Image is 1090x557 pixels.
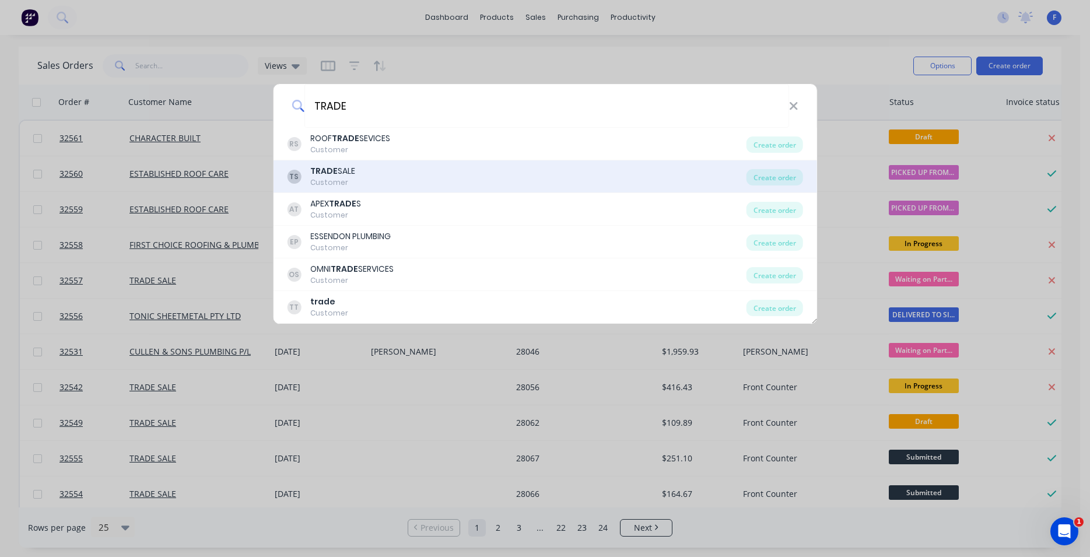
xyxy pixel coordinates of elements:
div: OMNI SERVICES [310,263,394,275]
div: TT [287,300,301,314]
div: Customer [310,275,394,286]
iframe: Intercom live chat [1050,517,1078,545]
div: Customer [310,243,391,253]
div: Customer [310,145,390,155]
div: Create order [746,169,803,185]
b: TRADE [332,132,359,144]
div: Customer [310,177,355,188]
div: Customer [310,308,348,318]
div: OS [287,268,301,282]
b: TRADE [310,165,338,177]
div: Create order [746,267,803,283]
b: TRADE [329,198,356,209]
span: 1 [1074,517,1084,527]
div: Create order [746,202,803,218]
div: ROOF SEVICES [310,132,390,145]
div: AT [287,202,301,216]
div: Create order [746,300,803,316]
div: TS [287,170,301,184]
input: Enter a customer name to create a new order... [304,84,789,128]
b: TRADE [331,263,358,275]
div: APEX S [310,198,361,210]
div: ESSENDON PLUMBING [310,230,391,243]
div: SALE [310,165,355,177]
div: Customer [310,210,361,220]
div: Create order [746,136,803,153]
div: Create order [746,234,803,251]
div: EP [287,235,301,249]
b: trade [310,296,335,307]
div: RS [287,137,301,151]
